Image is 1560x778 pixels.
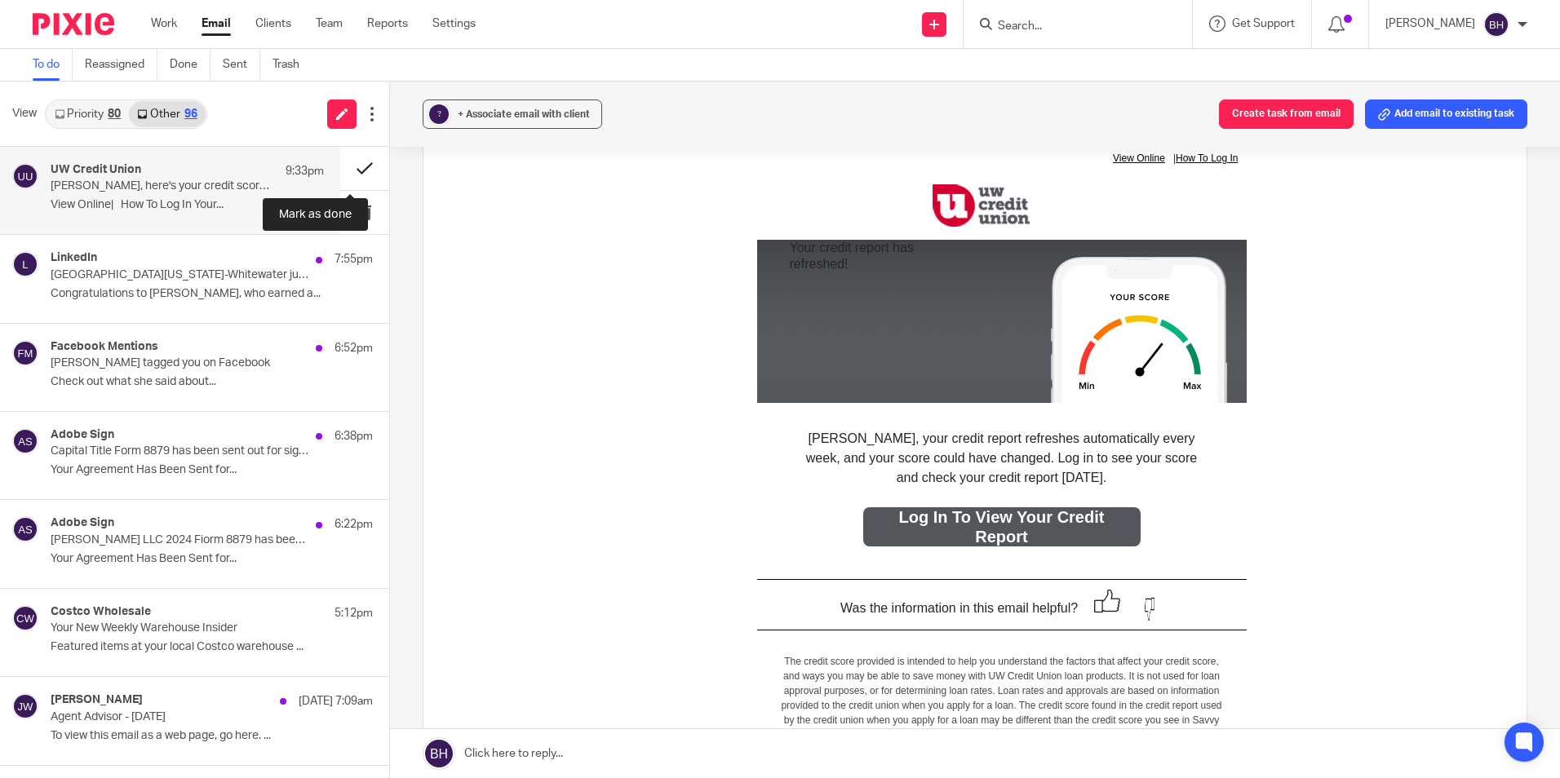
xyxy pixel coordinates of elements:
[339,457,577,471] span: Was the information in this email helpful?
[33,49,73,81] a: To do
[12,516,38,542] img: svg%3E
[51,516,114,530] h4: Adobe Sign
[223,49,260,81] a: Sent
[255,15,291,32] a: Clients
[51,356,308,370] p: [PERSON_NAME] tagged you on Facebook
[675,8,746,20] a: How To Log In
[51,729,373,743] p: To view this email as a web page, go here. ...
[419,664,583,705] img: 92b74f92-732b-4099-9c41-e53b90f6f2b2.png
[170,49,211,81] a: Done
[47,101,129,127] a: Priority80
[268,713,717,757] td: This email was sent by: [STREET_ADDRESS]
[996,20,1143,34] input: Search
[51,163,141,177] h4: UW Credit Union
[151,15,177,32] a: Work
[51,179,269,193] p: [PERSON_NAME], here's your credit score refresh.
[612,8,745,20] span: |
[12,605,38,631] img: svg%3E
[12,251,38,277] img: svg%3E
[51,340,158,354] h4: Facebook Mentions
[1483,11,1509,38] img: svg%3E
[299,693,373,709] p: [DATE] 7:09am
[51,444,308,458] p: Capital Title Form 8879 has been sent out for signature to [PERSON_NAME]
[129,101,205,127] a: Other96
[1365,99,1527,129] button: Add email to existing task
[1219,99,1354,129] button: Create task from email
[286,163,324,179] p: 9:33pm
[184,108,197,120] div: 96
[12,105,37,122] span: View
[423,99,602,129] button: ? + Associate email with client
[51,621,308,635] p: Your New Weekly Warehouse Insider
[367,15,408,32] a: Reports
[506,765,610,776] a: Manage Subscriptions
[316,15,343,32] a: Team
[51,552,373,566] p: Your Agreement Has Been Sent for...
[335,605,373,621] p: 5:12pm
[51,375,373,389] p: Check out what she said about...
[1385,15,1475,32] p: [PERSON_NAME]
[432,15,476,32] a: Settings
[503,714,583,725] b: SavvyMoney, Inc.
[51,198,324,212] p: View Online| How To Log In Your...
[374,765,434,776] a: Unsubscribe
[379,363,623,402] a: Log in to view your credit report
[51,605,151,619] h4: Costco Wholesale
[335,516,373,533] p: 6:22pm
[51,287,373,301] p: Congratulations to [PERSON_NAME], who earned a...
[51,268,308,282] p: [GEOGRAPHIC_DATA][US_STATE]-Whitewater just posted new content
[51,533,308,547] p: [PERSON_NAME] LLC 2024 Fiorm 8879 has been sent out for signature to [EMAIL_ADDRESS][DOMAIN_NAME]
[85,49,157,81] a: Reassigned
[256,486,746,632] td: The credit score provided is intended to help you understand the factors that affect your credit ...
[51,640,373,654] p: Featured items at your local Costco warehouse ...
[51,428,114,442] h4: Adobe Sign
[432,40,530,82] img: logo-350.png
[437,765,503,776] a: Update Profile
[12,340,38,366] img: svg%3E
[202,15,231,32] a: Email
[12,428,38,454] img: svg%3E
[12,693,38,719] img: svg%3E
[51,251,97,265] h4: LinkedIn
[612,8,672,20] a: View Online
[51,463,373,477] p: Your Agreement Has Been Sent for...
[1232,18,1295,29] span: Get Support
[458,109,590,119] span: + Associate email with client
[256,95,476,126] div: Your credit report has refreshed!
[305,287,696,340] span: [PERSON_NAME], your credit report refreshes automatically every week, and your score could have c...
[12,163,38,189] img: svg%3E
[273,49,312,81] a: Trash
[335,428,373,444] p: 6:38pm
[335,251,373,267] p: 7:55pm
[335,340,373,356] p: 6:52pm
[33,13,114,35] img: Pixie
[429,104,449,124] div: ?
[51,693,143,707] h4: [PERSON_NAME]
[51,710,308,724] p: Agent Advisor - [DATE]
[108,108,121,120] div: 80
